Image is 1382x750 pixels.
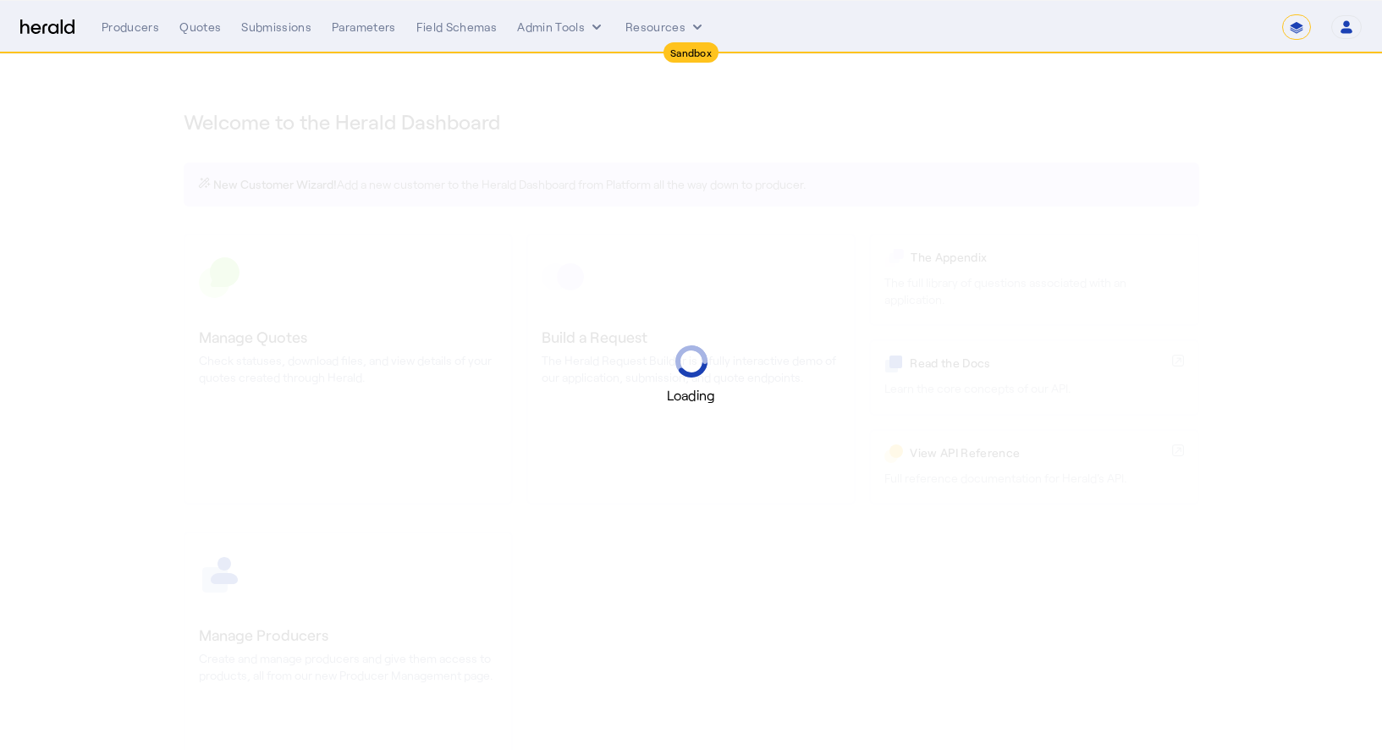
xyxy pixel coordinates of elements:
div: Sandbox [663,42,719,63]
div: Submissions [241,19,311,36]
div: Parameters [332,19,396,36]
button: Resources dropdown menu [625,19,706,36]
button: internal dropdown menu [517,19,605,36]
div: Field Schemas [416,19,498,36]
div: Producers [102,19,159,36]
div: Quotes [179,19,221,36]
img: Herald Logo [20,19,74,36]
